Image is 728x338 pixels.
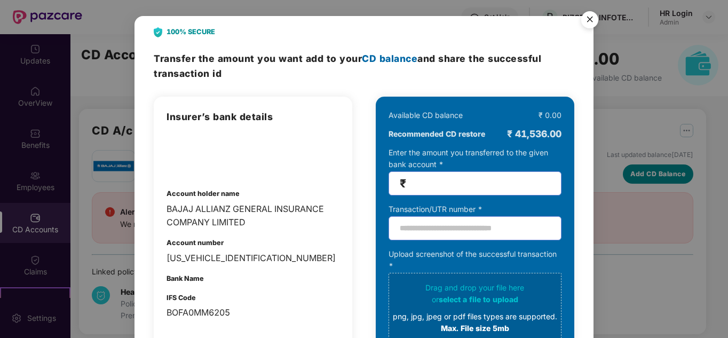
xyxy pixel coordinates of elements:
[439,295,518,304] span: select a file to upload
[393,294,557,305] div: or
[389,128,485,140] b: Recommended CD restore
[167,109,339,124] h3: Insurer’s bank details
[575,6,604,35] button: Close
[507,127,561,142] div: ₹ 41,536.00
[154,27,162,37] img: svg+xml;base64,PHN2ZyB4bWxucz0iaHR0cDovL3d3dy53My5vcmcvMjAwMC9zdmciIHdpZHRoPSIyNCIgaGVpZ2h0PSIyOC...
[389,203,561,215] div: Transaction/UTR number *
[167,27,215,37] b: 100% SECURE
[393,311,557,323] div: png, jpg, jpeg or pdf files types are supported.
[167,239,224,247] b: Account number
[393,323,557,334] div: Max. File size 5mb
[167,274,204,282] b: Bank Name
[400,177,406,190] span: ₹
[167,251,339,265] div: [US_VEHICLE_IDENTIFICATION_NUMBER]
[389,147,561,195] div: Enter the amount you transferred to the given bank account *
[167,306,339,319] div: BOFA0MM6205
[539,109,561,121] div: ₹ 0.00
[389,109,463,121] div: Available CD balance
[167,294,196,302] b: IFS Code
[167,190,240,198] b: Account holder name
[393,282,557,334] div: Drag and drop your file here
[575,6,605,36] img: svg+xml;base64,PHN2ZyB4bWxucz0iaHR0cDovL3d3dy53My5vcmcvMjAwMC9zdmciIHdpZHRoPSI1NiIgaGVpZ2h0PSI1Ni...
[167,135,222,172] img: cd-accounts
[167,202,339,229] div: BAJAJ ALLIANZ GENERAL INSURANCE COMPANY LIMITED
[154,51,574,81] h3: Transfer the amount and share the successful transaction id
[362,53,417,64] span: CD balance
[257,53,417,64] span: you want add to your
